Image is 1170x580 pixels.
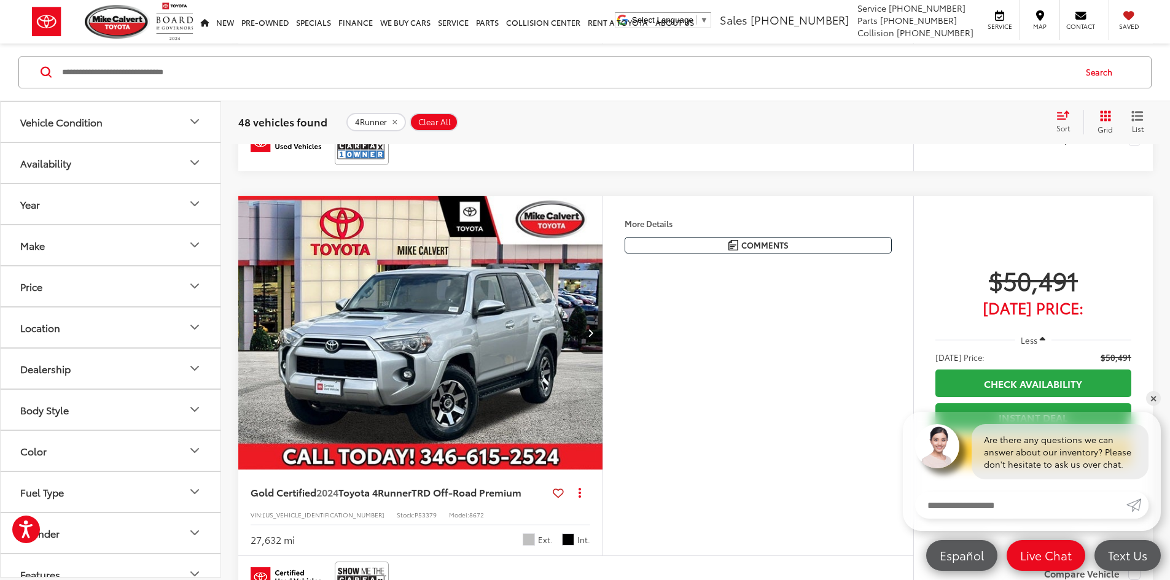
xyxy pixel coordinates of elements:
div: Body Style [187,402,202,417]
div: Vehicle Condition [187,114,202,129]
span: Classic Silver [523,533,535,546]
span: [DATE] Price: [935,351,985,363]
span: [PHONE_NUMBER] [880,14,957,26]
span: Stock: [397,510,415,519]
input: Enter your message [915,492,1126,519]
div: Are there any questions we can answer about our inventory? Please don't hesitate to ask us over c... [972,424,1149,479]
input: Search by Make, Model, or Keyword [61,57,1074,87]
span: Less [1021,334,1037,346]
span: [DATE] Price: [935,301,1131,314]
span: TRD Off-Road Premium [411,485,521,499]
div: Price [20,280,42,292]
span: Live Chat [1014,547,1078,563]
span: Graphite [562,533,574,546]
span: Grid [1098,123,1113,134]
span: 2024 [316,485,338,499]
a: Español [926,540,997,571]
a: Text Us [1094,540,1161,571]
span: Model: [449,510,469,519]
img: 2024 Toyota 4Runner TRD Off-Road Premium [238,196,604,470]
div: Features [20,568,60,579]
button: ColorColor [1,430,222,470]
img: Agent profile photo [915,424,959,468]
div: Dealership [187,361,202,376]
div: Location [187,320,202,334]
button: Search [1074,56,1130,87]
img: Comments [728,240,738,250]
div: Cylinder [20,527,60,538]
button: LocationLocation [1,307,222,347]
button: AvailabilityAvailability [1,142,222,182]
div: Cylinder [187,525,202,540]
div: Availability [20,157,71,168]
span: Contact [1066,22,1095,31]
span: [PHONE_NUMBER] [897,26,973,39]
div: Body Style [20,403,69,415]
img: Mike Calvert Toyota [85,5,150,39]
div: Dealership [20,362,71,374]
div: Fuel Type [20,485,64,497]
span: Toyota 4Runner [338,485,411,499]
button: Clear All [410,112,458,131]
a: Submit [1126,492,1149,519]
button: Less [1015,329,1052,351]
a: 2024 Toyota 4Runner TRD Off-Road Premium2024 Toyota 4Runner TRD Off-Road Premium2024 Toyota 4Runn... [238,196,604,470]
h4: More Details [625,219,892,228]
a: Check Availability [935,369,1131,397]
span: Map [1026,22,1053,31]
div: Year [187,196,202,211]
button: Select sort value [1050,109,1083,134]
button: remove 4Runner [346,112,406,131]
button: Comments [625,237,892,253]
div: Price [187,279,202,293]
img: View CARFAX report [337,130,386,163]
div: Color [20,444,47,456]
span: 4Runner [355,117,387,126]
span: ▼ [700,15,708,25]
span: Sales [720,12,747,28]
button: PricePrice [1,266,222,306]
div: 2024 Toyota 4Runner TRD Off-Road Premium 0 [238,196,604,470]
span: Saved [1115,22,1142,31]
span: [PHONE_NUMBER] [751,12,849,28]
a: Gold Certified2024Toyota 4RunnerTRD Off-Road Premium [251,485,548,499]
span: List [1131,123,1144,133]
div: 27,632 mi [251,533,295,547]
div: Make [20,239,45,250]
button: MakeMake [1,225,222,265]
span: Ext. [538,534,553,546]
span: Español [934,547,990,563]
span: Int. [577,534,590,546]
span: 8672 [469,510,484,519]
button: Fuel TypeFuel Type [1,471,222,511]
button: List View [1122,109,1153,134]
span: dropdown dots [579,487,581,497]
button: Vehicle ConditionVehicle Condition [1,101,222,141]
span: $50,491 [935,265,1131,295]
span: 48 vehicles found [238,114,327,128]
a: Live Chat [1007,540,1085,571]
span: VIN: [251,510,263,519]
span: Parts [857,14,878,26]
button: Body StyleBody Style [1,389,222,429]
button: Next image [578,311,603,354]
span: Clear All [418,117,451,126]
span: Collision [857,26,894,39]
span: Gold Certified [251,485,316,499]
div: Availability [187,155,202,170]
label: Compare Vehicle [1044,568,1141,580]
div: Make [187,238,202,252]
button: YearYear [1,184,222,223]
span: [PHONE_NUMBER] [889,2,965,14]
div: Location [20,321,60,333]
span: P53379 [415,510,437,519]
span: Service [986,22,1013,31]
div: Vehicle Condition [20,115,103,127]
span: Comments [741,239,789,251]
button: Grid View [1083,109,1122,134]
span: Service [857,2,886,14]
button: DealershipDealership [1,348,222,388]
div: Year [20,198,40,209]
div: Fuel Type [187,484,202,499]
a: Instant Deal [935,403,1131,431]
